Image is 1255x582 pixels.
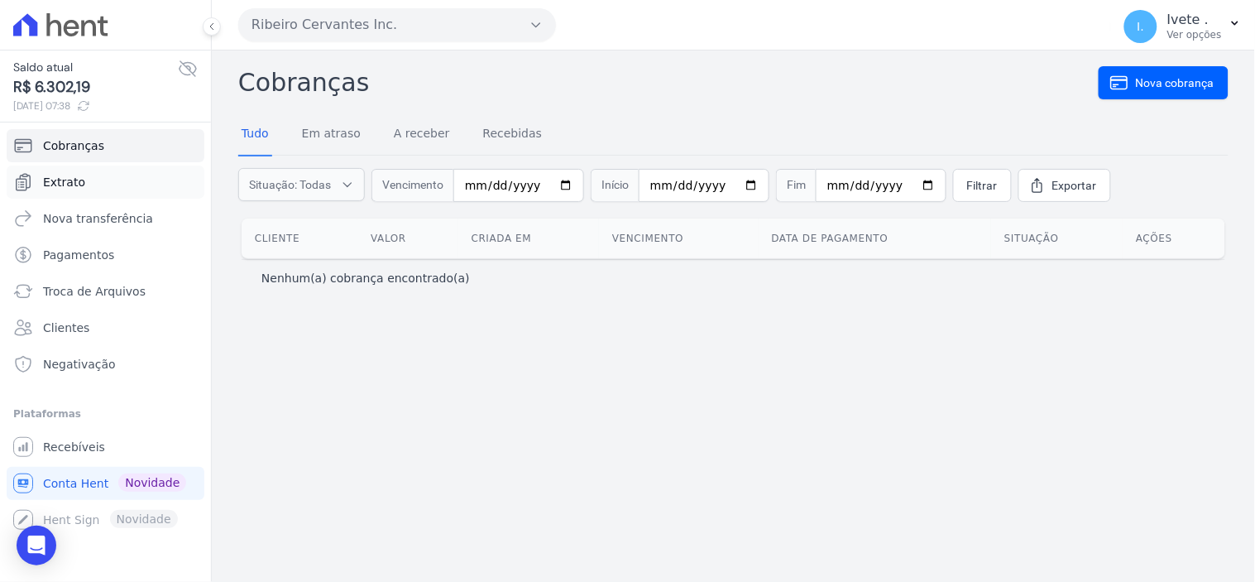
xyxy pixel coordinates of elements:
a: Negativação [7,348,204,381]
span: Nova cobrança [1136,75,1214,91]
span: Saldo atual [13,59,178,76]
span: Filtrar [967,177,998,194]
th: Valor [357,219,457,258]
th: Ações [1123,219,1225,258]
a: Recebíveis [7,430,204,464]
p: Ver opções [1167,28,1222,41]
div: Plataformas [13,404,198,424]
p: Nenhum(a) cobrança encontrado(a) [261,270,470,286]
span: Negativação [43,356,116,373]
a: Extrato [7,166,204,199]
span: Exportar [1052,177,1097,194]
h2: Cobranças [238,64,1099,101]
span: Extrato [43,174,85,190]
a: Filtrar [953,169,1012,202]
div: Open Intercom Messenger [17,526,56,565]
a: Recebidas [480,113,546,156]
span: Situação: Todas [249,176,331,193]
a: Nova transferência [7,202,204,235]
a: Clientes [7,311,204,344]
p: Ivete . [1167,12,1222,28]
a: Cobranças [7,129,204,162]
a: Em atraso [299,113,364,156]
span: Novidade [118,474,186,492]
th: Data de pagamento [759,219,992,258]
a: Tudo [238,113,272,156]
span: Clientes [43,320,89,336]
a: Troca de Arquivos [7,275,204,308]
nav: Sidebar [13,129,198,536]
span: Vencimento [371,169,453,202]
span: Conta Hent [43,475,108,492]
a: A receber [390,113,453,156]
span: Cobranças [43,137,104,154]
th: Cliente [242,219,357,258]
a: Nova cobrança [1099,66,1229,99]
th: Vencimento [599,219,758,258]
button: Ribeiro Cervantes Inc. [238,8,556,41]
span: Pagamentos [43,247,114,263]
th: Criada em [458,219,599,258]
span: [DATE] 07:38 [13,99,178,113]
span: Início [591,169,639,202]
th: Situação [991,219,1123,258]
button: I. Ivete . Ver opções [1111,3,1255,50]
a: Conta Hent Novidade [7,467,204,500]
a: Pagamentos [7,238,204,272]
button: Situação: Todas [238,168,365,201]
span: Nova transferência [43,210,153,227]
span: Fim [776,169,816,202]
span: I. [1138,21,1145,32]
span: Recebíveis [43,439,105,455]
span: R$ 6.302,19 [13,76,178,99]
a: Exportar [1018,169,1111,202]
span: Troca de Arquivos [43,283,146,300]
